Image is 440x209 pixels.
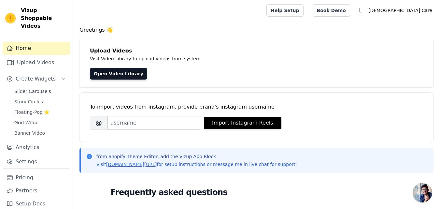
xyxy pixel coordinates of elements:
[313,4,350,17] a: Book Demo
[3,72,70,85] button: Create Widgets
[3,171,70,184] a: Pricing
[3,141,70,154] a: Analytics
[10,118,70,127] a: Grid Wrap
[14,130,45,136] span: Banner Video
[5,13,16,23] img: Vizup
[3,56,70,69] a: Upload Videos
[204,117,281,129] button: Import Instagram Reels
[107,116,201,130] input: username
[10,108,70,117] a: Floating-Pop ⭐
[111,186,403,199] h2: Frequently asked questions
[90,116,107,130] span: @
[90,103,423,111] div: To import videos from Instagram, provide brand's instagram username
[266,4,303,17] a: Help Setup
[14,119,37,126] span: Grid Wrap
[90,68,147,80] a: Open Video Library
[355,5,435,16] button: L [DEMOGRAPHIC_DATA] Care
[14,109,50,115] span: Floating-Pop ⭐
[366,5,435,16] p: [DEMOGRAPHIC_DATA] Care
[90,55,382,63] p: Visit Video Library to upload videos from system
[3,155,70,168] a: Settings
[14,98,43,105] span: Story Circles
[90,47,423,55] h4: Upload Videos
[3,184,70,197] a: Partners
[14,88,51,95] span: Slider Carousels
[79,26,433,34] h4: Greetings 👋!
[10,87,70,96] a: Slider Carousels
[10,97,70,106] a: Story Circles
[413,183,432,202] div: Open chat
[359,7,362,14] text: L
[10,128,70,138] a: Banner Video
[16,75,56,83] span: Create Widgets
[96,153,297,160] p: from Shopify Theme Editor, add the Vizup App Block
[3,42,70,55] a: Home
[96,161,297,168] p: Visit for setup instructions or message me in live chat for support.
[106,162,157,167] a: [DOMAIN_NAME][URL]
[21,7,67,30] span: Vizup Shoppable Videos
